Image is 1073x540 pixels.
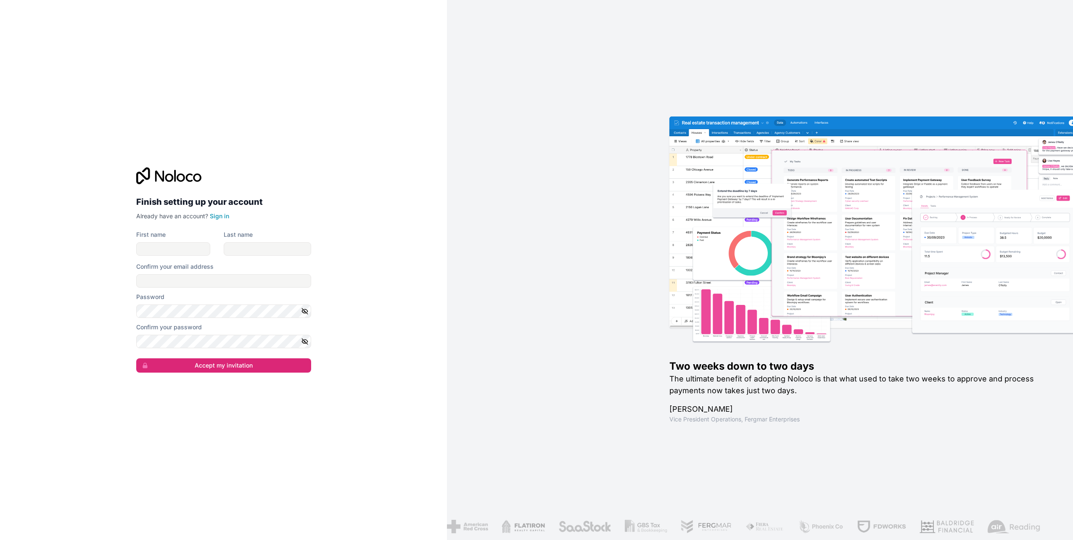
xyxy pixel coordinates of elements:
[669,403,1046,415] h1: [PERSON_NAME]
[136,358,311,373] button: Accept my invitation
[857,520,906,533] img: /assets/fdworks-Bi04fVtw.png
[988,520,1041,533] img: /assets/airreading-FwAmRzSr.png
[136,242,210,256] input: given-name
[136,304,311,318] input: Password
[798,520,843,533] img: /assets/phoenix-BREaitsQ.png
[136,293,164,301] label: Password
[447,520,488,533] img: /assets/american-red-cross-BAupjrZR.png
[669,373,1046,397] h2: The ultimate benefit of adopting Noloco is that what used to take two weeks to approve and proces...
[136,212,208,220] span: Already have an account?
[669,360,1046,373] h1: Two weeks down to two days
[224,230,253,239] label: Last name
[625,520,668,533] img: /assets/gbstax-C-GtDUiK.png
[136,274,311,288] input: Email address
[224,242,311,256] input: family-name
[210,212,229,220] a: Sign in
[558,520,611,533] img: /assets/saastock-C6Zbiodz.png
[920,520,974,533] img: /assets/baldridge-DxmPIwAm.png
[681,520,732,533] img: /assets/fergmar-CudnrXN5.png
[136,230,166,239] label: First name
[136,194,311,209] h2: Finish setting up your account
[136,335,311,348] input: Confirm password
[136,323,202,331] label: Confirm your password
[669,415,1046,424] h1: Vice President Operations , Fergmar Enterprises
[136,262,214,271] label: Confirm your email address
[745,520,785,533] img: /assets/fiera-fwj2N5v4.png
[502,520,545,533] img: /assets/flatiron-C8eUkumj.png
